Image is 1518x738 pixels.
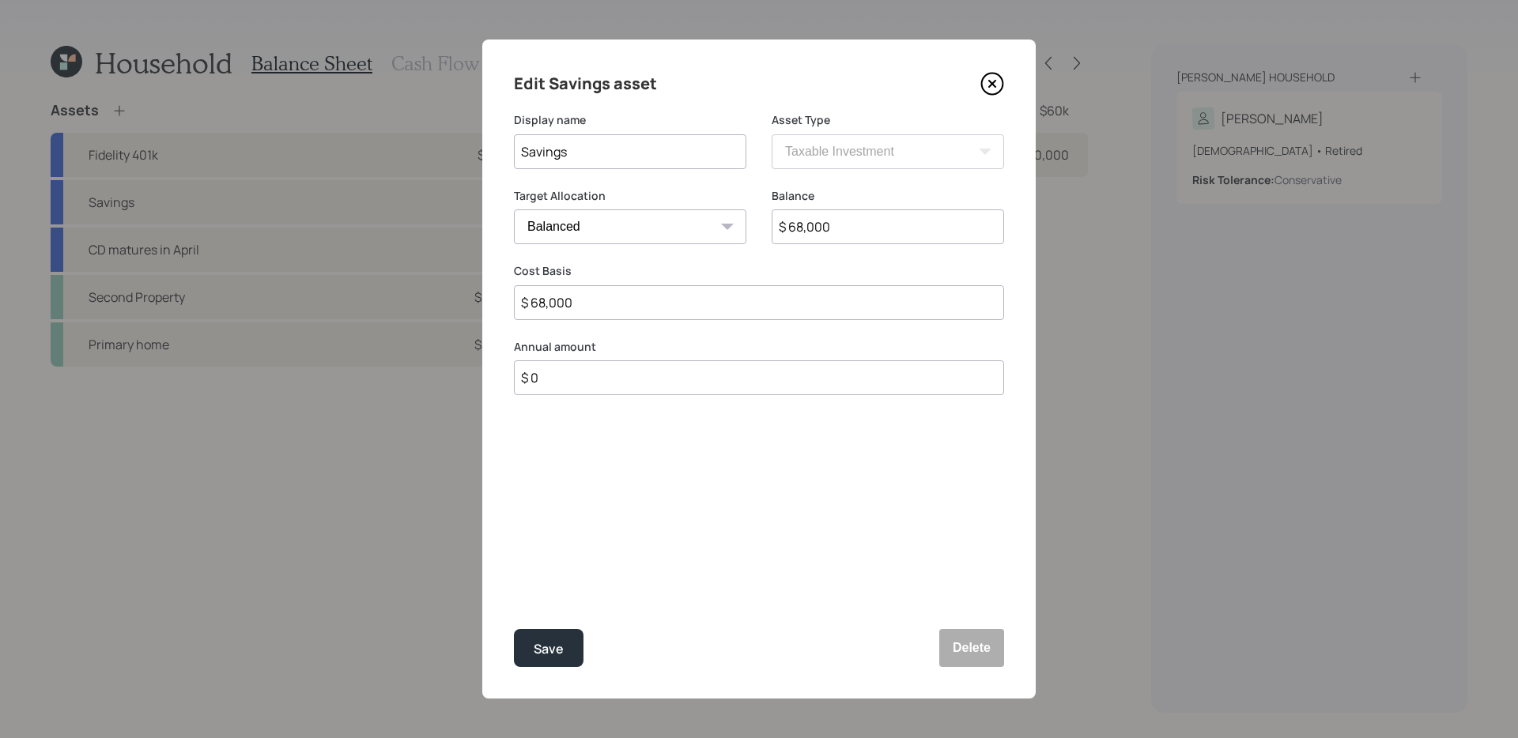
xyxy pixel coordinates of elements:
label: Cost Basis [514,263,1004,279]
label: Balance [772,188,1004,204]
label: Asset Type [772,112,1004,128]
h4: Edit Savings asset [514,71,657,96]
div: Save [534,638,564,660]
label: Display name [514,112,746,128]
button: Save [514,629,583,667]
button: Delete [939,629,1004,667]
label: Target Allocation [514,188,746,204]
label: Annual amount [514,339,1004,355]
